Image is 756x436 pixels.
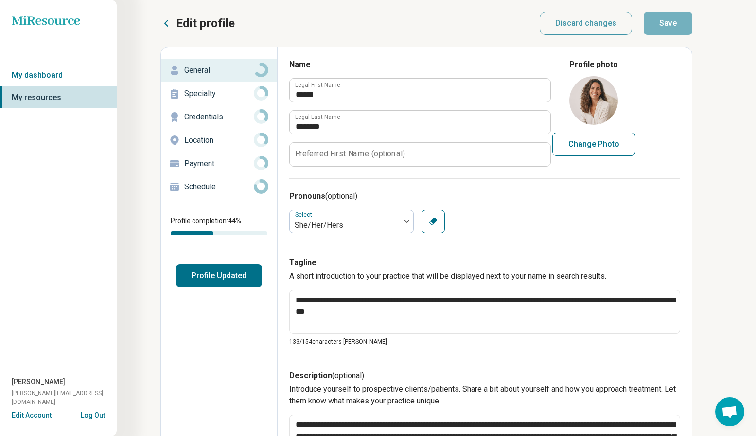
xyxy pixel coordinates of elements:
p: Edit profile [176,16,235,31]
span: (optional) [332,371,364,380]
div: Profile completion [171,231,267,235]
a: Location [161,129,277,152]
button: Edit Account [12,410,52,420]
span: [PERSON_NAME][EMAIL_ADDRESS][DOMAIN_NAME] [12,389,117,406]
h3: Tagline [289,257,680,268]
p: Payment [184,158,254,169]
span: [PERSON_NAME] [12,377,65,387]
label: Legal Last Name [295,114,340,120]
legend: Profile photo [569,59,618,70]
label: Preferred First Name (optional) [295,150,405,158]
button: Edit profile [160,16,235,31]
p: Schedule [184,181,254,193]
a: Schedule [161,175,277,199]
p: Credentials [184,111,254,123]
p: 133/ 154 characters [PERSON_NAME] [289,337,680,346]
button: Log Out [81,410,105,418]
p: Location [184,134,254,146]
img: avatar image [569,76,618,125]
span: 44 % [228,217,241,225]
div: Open chat [715,397,744,426]
p: Specialty [184,88,254,100]
label: Select [295,211,314,218]
p: General [184,65,254,76]
button: Save [644,12,692,35]
p: A short introduction to your practice that will be displayed next to your name in search results. [289,270,680,282]
h3: Description [289,370,680,382]
button: Profile Updated [176,264,262,287]
label: Legal First Name [295,82,340,88]
h3: Pronouns [289,190,680,202]
div: Profile completion: [161,210,277,241]
div: She/Her/Hers [295,219,396,231]
p: Introduce yourself to prospective clients/patients. Share a bit about yourself and how you approa... [289,384,680,407]
h3: Name [289,59,550,70]
a: Payment [161,152,277,175]
button: Discard changes [540,12,633,35]
a: General [161,59,277,82]
a: Specialty [161,82,277,105]
span: (optional) [325,191,357,201]
a: Credentials [161,105,277,129]
button: Change Photo [552,133,635,156]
